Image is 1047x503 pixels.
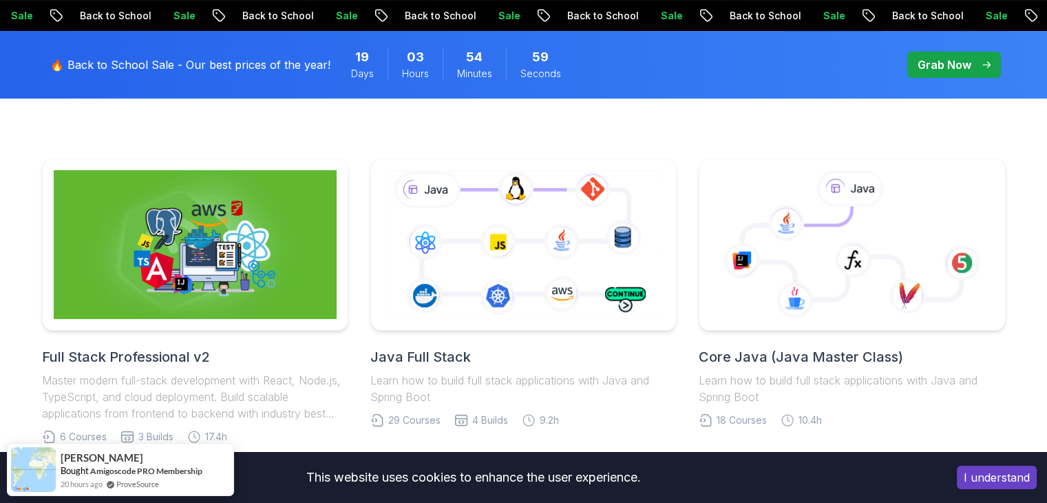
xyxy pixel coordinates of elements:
[799,413,822,427] span: 10.4h
[61,478,103,490] span: 20 hours ago
[324,9,368,23] p: Sale
[880,9,974,23] p: Back to School
[487,9,531,23] p: Sale
[718,9,812,23] p: Back to School
[42,372,348,422] p: Master modern full-stack development with React, Node.js, TypeScript, and cloud deployment. Build...
[957,466,1037,489] button: Accept cookies
[351,67,374,81] span: Days
[393,9,487,23] p: Back to School
[90,466,202,476] a: Amigoscode PRO Membership
[472,413,508,427] span: 4 Builds
[60,430,107,444] span: 6 Courses
[231,9,324,23] p: Back to School
[50,57,330,73] p: 🔥 Back to School Sale - Our best prices of the year!
[10,462,936,493] div: This website uses cookies to enhance the user experience.
[116,478,159,490] a: ProveSource
[138,430,173,444] span: 3 Builds
[42,347,348,367] h2: Full Stack Professional v2
[42,158,348,444] a: Full Stack Professional v2Full Stack Professional v2Master modern full-stack development with Rea...
[556,9,649,23] p: Back to School
[370,372,677,405] p: Learn how to build full stack applications with Java and Spring Boot
[699,158,1005,427] a: Core Java (Java Master Class)Learn how to build full stack applications with Java and Spring Boot...
[11,447,56,492] img: provesource social proof notification image
[717,413,767,427] span: 18 Courses
[540,413,559,427] span: 9.2h
[355,48,369,67] span: 19 Days
[68,9,162,23] p: Back to School
[812,9,856,23] p: Sale
[699,347,1005,367] h2: Core Java (Java Master Class)
[388,413,441,427] span: 29 Courses
[699,372,1005,405] p: Learn how to build full stack applications with Java and Spring Boot
[532,48,549,67] span: 59 Seconds
[370,347,677,367] h2: Java Full Stack
[466,48,483,67] span: 54 Minutes
[918,57,971,73] p: Grab Now
[407,48,424,67] span: 3 Hours
[974,9,1018,23] p: Sale
[162,9,206,23] p: Sale
[402,67,429,81] span: Hours
[61,452,143,464] span: [PERSON_NAME]
[370,158,677,427] a: Java Full StackLearn how to build full stack applications with Java and Spring Boot29 Courses4 Bu...
[54,170,337,319] img: Full Stack Professional v2
[520,67,561,81] span: Seconds
[205,430,227,444] span: 17.4h
[649,9,693,23] p: Sale
[457,67,492,81] span: Minutes
[61,465,89,476] span: Bought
